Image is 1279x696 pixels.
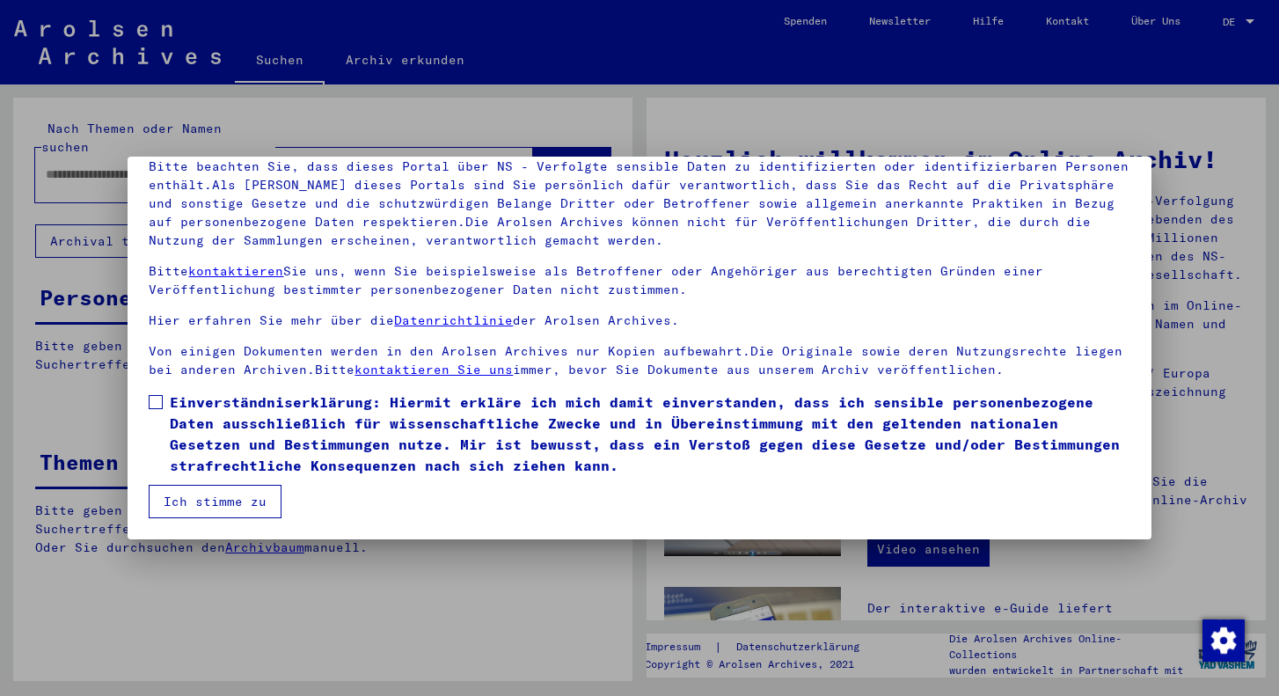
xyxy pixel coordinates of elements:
[1202,619,1245,662] img: Zustimmung ändern
[149,158,1129,250] p: Bitte beachten Sie, dass dieses Portal über NS - Verfolgte sensible Daten zu identifizierten oder...
[354,362,513,377] a: kontaktieren Sie uns
[149,262,1129,299] p: Bitte Sie uns, wenn Sie beispielsweise als Betroffener oder Angehöriger aus berechtigten Gründen ...
[188,263,283,279] a: kontaktieren
[149,342,1129,379] p: Von einigen Dokumenten werden in den Arolsen Archives nur Kopien aufbewahrt.Die Originale sowie d...
[149,311,1129,330] p: Hier erfahren Sie mehr über die der Arolsen Archives.
[394,312,513,328] a: Datenrichtlinie
[149,485,281,518] button: Ich stimme zu
[170,392,1129,476] span: Einverständniserklärung: Hiermit erkläre ich mich damit einverstanden, dass ich sensible personen...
